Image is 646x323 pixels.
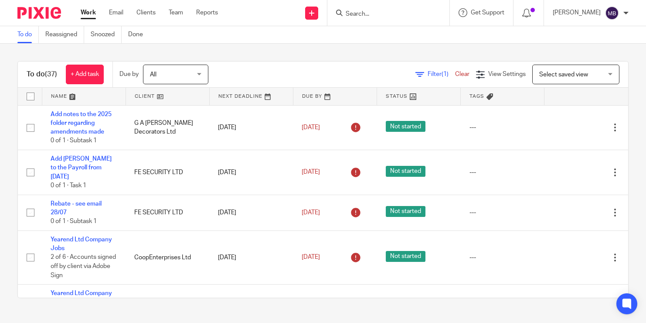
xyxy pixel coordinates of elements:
[471,10,504,16] span: Get Support
[209,150,293,195] td: [DATE]
[469,168,536,177] div: ---
[51,156,112,180] a: Add [PERSON_NAME] to the Payroll from [DATE]
[302,169,320,175] span: [DATE]
[469,94,484,99] span: Tags
[469,123,536,132] div: ---
[209,230,293,284] td: [DATE]
[302,210,320,216] span: [DATE]
[605,6,619,20] img: svg%3E
[386,166,425,177] span: Not started
[17,7,61,19] img: Pixie
[169,8,183,17] a: Team
[51,111,112,135] a: Add notes to the 2025 folder regarding amendments made
[109,8,123,17] a: Email
[51,218,97,224] span: 0 of 1 · Subtask 1
[51,237,112,251] a: Yearend Ltd Company Jobs
[196,8,218,17] a: Reports
[27,70,57,79] h1: To do
[126,150,209,195] td: FE SECURITY LTD
[66,65,104,84] a: + Add task
[539,72,588,78] span: Select saved view
[469,208,536,217] div: ---
[45,26,84,43] a: Reassigned
[81,8,96,17] a: Work
[45,71,57,78] span: (37)
[488,71,526,77] span: View Settings
[17,26,39,43] a: To do
[386,206,425,217] span: Not started
[128,26,150,43] a: Done
[428,71,455,77] span: Filter
[553,8,601,17] p: [PERSON_NAME]
[150,72,156,78] span: All
[91,26,122,43] a: Snoozed
[119,70,139,79] p: Due by
[126,230,209,284] td: CoopEnterprises Ltd
[302,254,320,261] span: [DATE]
[126,195,209,230] td: FE SECURITY LTD
[386,121,425,132] span: Not started
[136,8,156,17] a: Clients
[209,195,293,230] td: [DATE]
[302,124,320,131] span: [DATE]
[209,105,293,150] td: [DATE]
[51,182,86,189] span: 0 of 1 · Task 1
[345,10,423,18] input: Search
[51,201,102,216] a: Rebate - see email 28/07
[386,251,425,262] span: Not started
[442,71,449,77] span: (1)
[51,290,112,305] a: Yearend Ltd Company Jobs
[126,105,209,150] td: G A [PERSON_NAME] Decorators Ltd
[51,254,116,278] span: 2 of 6 · Accounts signed off by client via Adobe Sign
[455,71,469,77] a: Clear
[51,138,97,144] span: 0 of 1 · Subtask 1
[469,253,536,262] div: ---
